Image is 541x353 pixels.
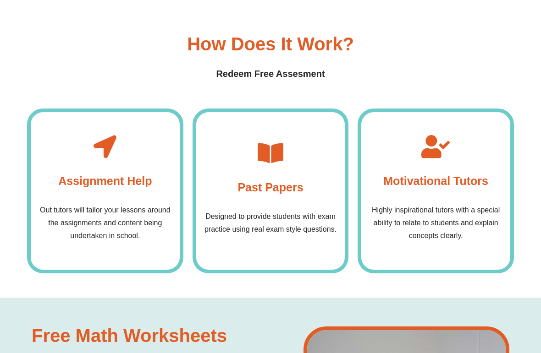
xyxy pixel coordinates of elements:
[383,172,488,190] h4: Motivational Tutors
[366,204,506,243] p: Highly inspirational tutors with a special ability to relate to students and explain concepts cle...
[35,204,175,243] p: Out tutors will tailor your lessons around the assignments and content being undertaken in school.
[201,211,341,236] p: Designed to provide students with exam practice using real exam style questions.
[379,250,541,353] iframe: Chat Widget
[27,67,514,81] h4: Redeem Free Assesment
[58,172,152,190] h4: Assignment Help
[237,179,303,197] h4: Past Papers
[187,35,354,54] h3: How Does it Work?
[32,327,266,345] h3: Free Math Worksheets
